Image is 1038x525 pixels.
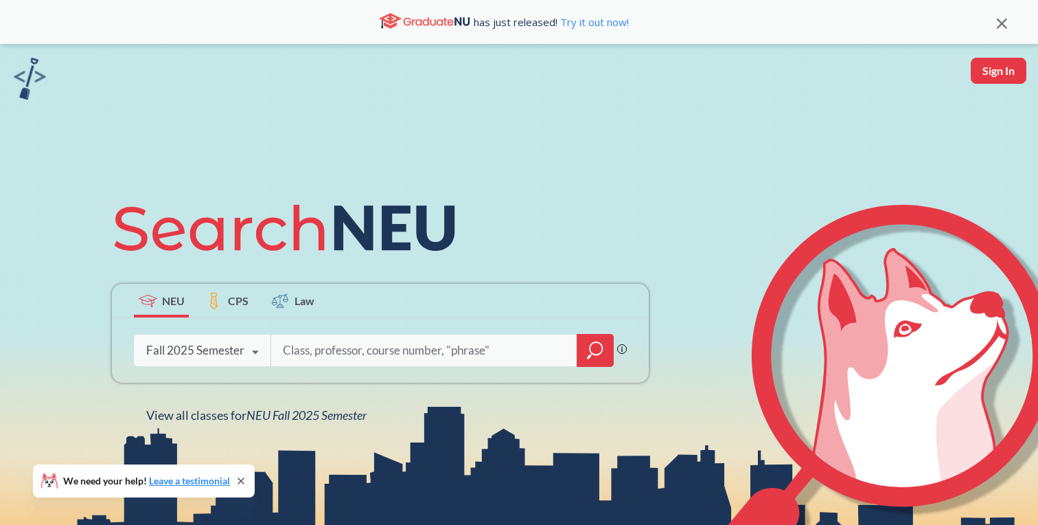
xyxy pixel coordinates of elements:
span: NEU Fall 2025 Semester [246,407,367,423]
div: Fall 2025 Semester [146,343,244,358]
span: We need your help! [63,476,230,486]
span: Law [295,293,314,309]
input: Class, professor, course number, "phrase" [281,336,567,365]
a: sandbox logo [14,58,46,104]
a: Leave a testimonial [149,475,230,487]
span: has just released! [474,14,629,30]
img: sandbox logo [14,58,46,100]
span: CPS [228,293,249,309]
div: magnifying glass [577,334,614,367]
span: NEU [162,293,185,309]
svg: magnifying glass [587,341,603,360]
button: Sign In [971,58,1026,84]
a: Try it out now! [557,15,629,29]
span: View all classes for [146,407,367,423]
